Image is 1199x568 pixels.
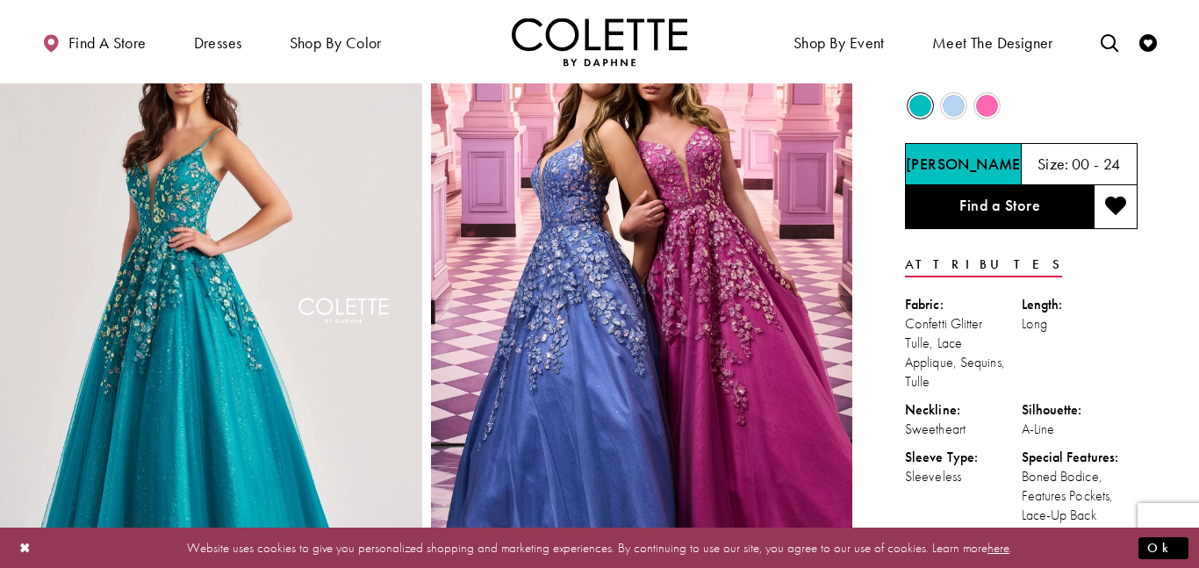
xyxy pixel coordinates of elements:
div: Jade [905,90,936,121]
button: Submit Dialog [1138,536,1188,558]
span: Shop by color [285,18,386,66]
span: Dresses [194,34,242,52]
img: Colette by Daphne [512,18,687,66]
div: Sleeveless [905,467,1022,486]
a: Check Wishlist [1135,18,1161,66]
button: Add to wishlist [1094,185,1138,229]
h5: 00 - 24 [1072,155,1121,173]
div: Pink [972,90,1002,121]
div: Long [1022,314,1138,334]
div: A-Line [1022,420,1138,439]
a: Find a store [38,18,150,66]
a: Find a Store [905,185,1094,229]
span: Size: [1037,154,1069,174]
button: Close Dialog [11,532,40,563]
div: Special Features: [1022,448,1138,467]
span: Shop By Event [789,18,889,66]
a: Attributes [905,252,1062,277]
span: Meet the designer [932,34,1053,52]
p: Website uses cookies to give you personalized shopping and marketing experiences. By continuing t... [126,536,1073,559]
span: Find a store [68,34,147,52]
div: Boned Bodice, Features Pockets, Lace-Up Back [1022,467,1138,525]
div: Length: [1022,295,1138,314]
a: Visit Home Page [512,18,687,66]
h5: Chosen color [906,155,1026,173]
div: Sweetheart [905,420,1022,439]
div: Periwinkle [938,90,969,121]
a: here [987,538,1009,556]
div: Fabric: [905,295,1022,314]
div: Neckline: [905,400,1022,420]
span: Shop By Event [793,34,885,52]
div: Product color controls state depends on size chosen [905,89,1138,122]
div: Silhouette: [1022,400,1138,420]
a: Meet the designer [928,18,1058,66]
span: Dresses [190,18,247,66]
a: Toggle search [1096,18,1123,66]
div: Confetti Glitter Tulle, Lace Applique, Sequins, Tulle [905,314,1022,392]
div: Sleeve Type: [905,448,1022,467]
span: Shop by color [290,34,382,52]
